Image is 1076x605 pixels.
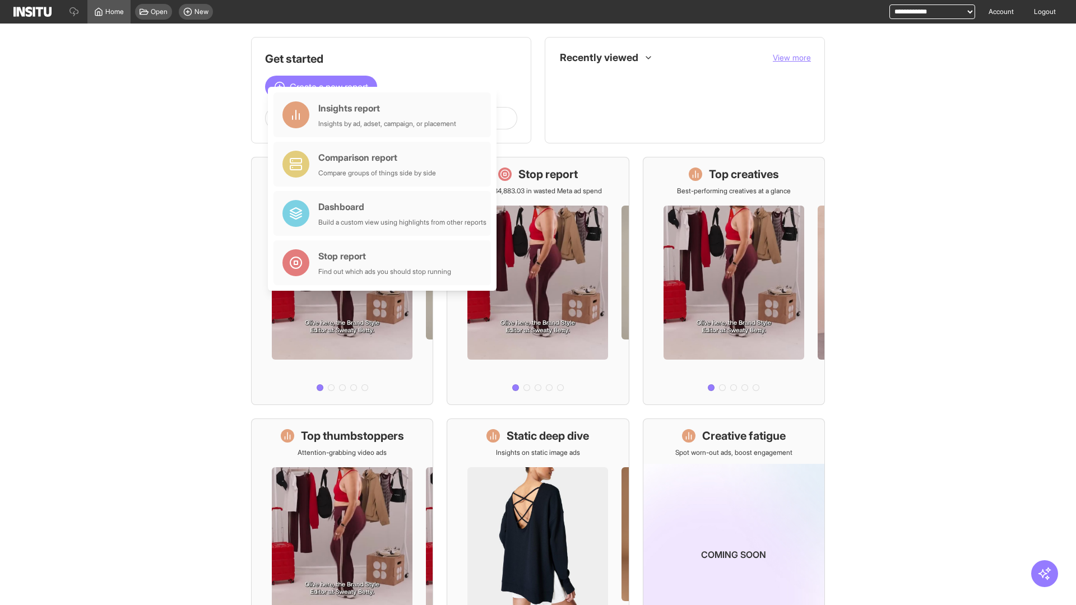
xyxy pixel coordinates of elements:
div: Insights report [318,101,456,115]
button: Create a new report [265,76,377,98]
div: Build a custom view using highlights from other reports [318,218,486,227]
span: Create a new report [290,80,368,94]
div: Find out which ads you should stop running [318,267,451,276]
p: Save £34,883.03 in wasted Meta ad spend [474,187,602,196]
h1: Top thumbstoppers [301,428,404,444]
h1: Stop report [518,166,578,182]
p: Best-performing creatives at a glance [677,187,791,196]
span: View more [773,53,811,62]
div: Comparison report [318,151,436,164]
a: Stop reportSave £34,883.03 in wasted Meta ad spend [447,157,629,405]
h1: Static deep dive [507,428,589,444]
h1: Top creatives [709,166,779,182]
span: Open [151,7,168,16]
div: Compare groups of things side by side [318,169,436,178]
img: Logo [13,7,52,17]
a: Top creativesBest-performing creatives at a glance [643,157,825,405]
div: Stop report [318,249,451,263]
p: Attention-grabbing video ads [298,448,387,457]
button: View more [773,52,811,63]
a: What's live nowSee all active ads instantly [251,157,433,405]
div: Insights by ad, adset, campaign, or placement [318,119,456,128]
span: New [194,7,208,16]
span: Home [105,7,124,16]
div: Dashboard [318,200,486,213]
p: Insights on static image ads [496,448,580,457]
h1: Get started [265,51,517,67]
